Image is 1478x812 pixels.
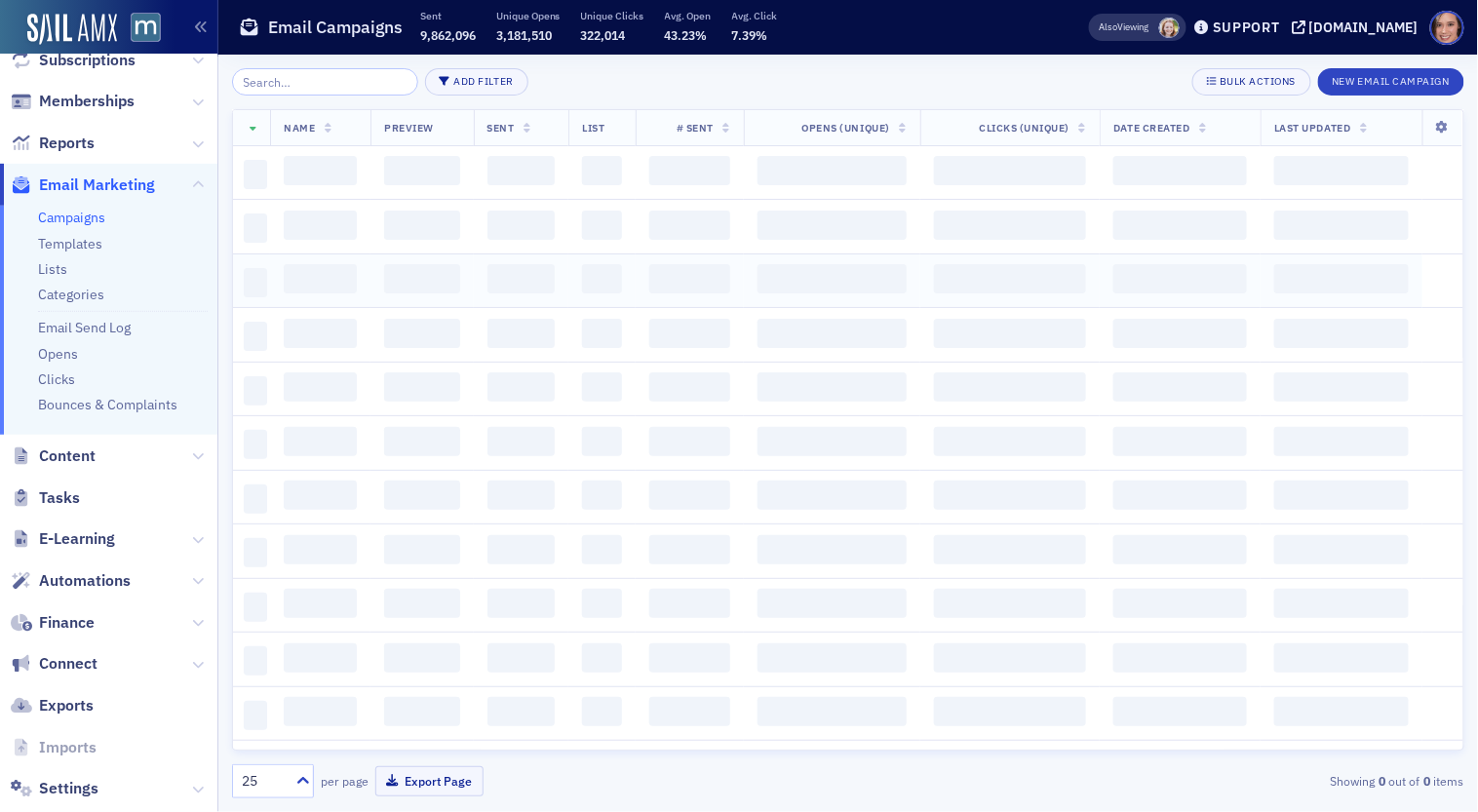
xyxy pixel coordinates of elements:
span: Subscriptions [39,50,136,71]
span: ‌ [284,697,357,726]
button: Add Filter [425,68,528,96]
span: Exports [39,695,94,716]
span: Imports [39,737,97,758]
span: 9,862,096 [420,27,476,43]
span: ‌ [649,264,730,293]
span: ‌ [1113,589,1247,618]
span: ‌ [758,211,907,240]
strong: 0 [1376,772,1389,790]
span: ‌ [758,427,907,456]
span: ‌ [934,211,1086,240]
span: ‌ [649,156,730,185]
span: ‌ [934,643,1086,673]
span: ‌ [582,535,621,564]
span: ‌ [487,156,556,185]
button: Export Page [375,766,484,796]
span: ‌ [1274,372,1409,402]
div: Support [1213,19,1280,36]
a: Opens [38,345,78,363]
span: ‌ [582,697,621,726]
span: ‌ [244,538,267,567]
span: ‌ [649,535,730,564]
span: ‌ [1274,481,1409,510]
span: Connect [39,653,97,675]
span: # Sent [677,121,714,135]
span: ‌ [487,481,556,510]
a: Categories [38,286,104,303]
span: ‌ [582,264,621,293]
span: ‌ [284,427,357,456]
button: New Email Campaign [1318,68,1464,96]
span: E-Learning [39,528,115,550]
strong: 0 [1420,772,1434,790]
a: Templates [38,235,102,252]
span: ‌ [1113,643,1247,673]
span: 322,014 [581,27,626,43]
span: ‌ [1113,481,1247,510]
span: ‌ [1274,589,1409,618]
span: Reports [39,133,95,154]
span: Opens (Unique) [802,121,890,135]
span: ‌ [934,156,1086,185]
span: ‌ [649,319,730,348]
p: Avg. Click [732,9,778,22]
div: Showing out of items [1068,772,1464,790]
span: ‌ [284,372,357,402]
span: ‌ [758,697,907,726]
a: Finance [11,612,95,634]
span: ‌ [487,372,556,402]
span: ‌ [384,427,459,456]
span: Settings [39,778,98,799]
input: Search… [232,68,418,96]
span: ‌ [582,211,621,240]
span: ‌ [1113,319,1247,348]
span: ‌ [582,427,621,456]
span: ‌ [487,535,556,564]
span: ‌ [284,481,357,510]
span: ‌ [758,156,907,185]
span: ‌ [244,593,267,622]
span: ‌ [1113,427,1247,456]
span: ‌ [934,697,1086,726]
span: ‌ [244,701,267,730]
a: SailAMX [27,14,117,45]
a: Campaigns [38,209,105,226]
h1: Email Campaigns [268,16,403,39]
span: ‌ [1274,319,1409,348]
span: Email Marketing [39,174,155,196]
span: Viewing [1100,20,1149,34]
span: Finance [39,612,95,634]
div: Also [1100,20,1118,33]
span: ‌ [244,376,267,406]
span: Automations [39,570,131,592]
span: ‌ [384,156,459,185]
span: ‌ [758,643,907,673]
span: ‌ [582,372,621,402]
span: Content [39,445,96,467]
span: ‌ [758,264,907,293]
span: Clicks (Unique) [979,121,1070,135]
span: ‌ [487,643,556,673]
span: 43.23% [665,27,708,43]
span: ‌ [244,646,267,676]
span: Rachel Abell [1159,18,1180,38]
span: ‌ [582,589,621,618]
a: Content [11,445,96,467]
a: Lists [38,260,67,278]
span: ‌ [934,427,1086,456]
span: ‌ [1274,643,1409,673]
span: Profile [1430,11,1464,45]
a: E-Learning [11,528,115,550]
span: Tasks [39,487,80,509]
a: Imports [11,737,97,758]
span: ‌ [487,211,556,240]
span: ‌ [384,643,459,673]
span: ‌ [284,156,357,185]
span: ‌ [934,264,1086,293]
span: ‌ [758,535,907,564]
a: Exports [11,695,94,716]
span: Date Created [1113,121,1189,135]
span: ‌ [1113,264,1247,293]
span: ‌ [384,589,459,618]
span: ‌ [384,211,459,240]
